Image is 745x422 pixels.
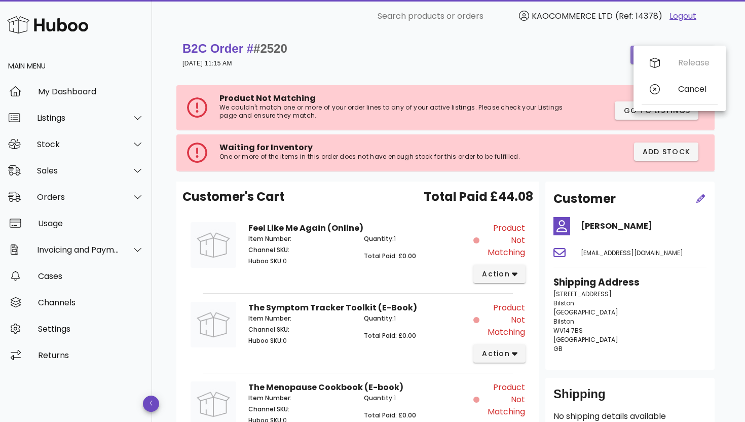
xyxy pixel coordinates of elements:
span: action [481,348,510,359]
strong: The Symptom Tracker Toolkit (E-Book) [248,302,417,313]
span: Customer's Cart [182,188,284,206]
p: 1 [364,394,467,403]
span: Channel SKU: [248,405,289,413]
span: Quantity: [364,234,394,243]
span: WV14 7BS [553,326,583,335]
div: Cancel [678,84,710,94]
button: order actions [630,46,715,64]
button: Add Stock [634,143,699,161]
div: My Dashboard [38,87,144,96]
h2: Customer [553,190,616,208]
span: [STREET_ADDRESS] [553,290,612,298]
span: Total Paid £44.08 [424,188,533,206]
span: Huboo SKU: [248,336,283,345]
span: Product Not Matching [481,222,525,259]
button: action [473,344,526,363]
p: One or more of the items in this order does not have enough stock for this order to be fulfilled. [219,153,552,161]
h3: Shipping Address [553,275,706,290]
strong: B2C Order # [182,42,287,55]
div: Cases [38,271,144,281]
span: Huboo SKU: [248,257,283,265]
span: Item Number: [248,394,291,402]
p: We couldn't match one or more of your order lines to any of your active listings. Please check yo... [219,103,565,120]
div: Shipping [553,386,706,410]
span: Channel SKU: [248,325,289,334]
button: Go to Listings [615,101,698,120]
strong: Feel Like Me Again (Online) [248,222,363,234]
div: Stock [37,139,120,149]
div: Channels [38,298,144,307]
span: Quantity: [364,394,394,402]
img: Product Image [191,222,236,268]
span: action [481,269,510,279]
span: [GEOGRAPHIC_DATA] [553,335,618,344]
div: Orders [37,192,120,202]
span: Product Not Matching [219,92,316,104]
strong: The Menopause Cookbook (E-book) [248,381,403,393]
div: Sales [37,166,120,175]
span: Bilston [553,317,574,326]
div: Usage [38,219,144,228]
span: Total Paid: £0.00 [364,331,416,340]
span: Quantity: [364,314,394,323]
span: Waiting for Inventory [219,142,313,153]
span: GB [553,344,563,353]
span: Add Stock [642,147,691,157]
span: Total Paid: £0.00 [364,252,416,260]
h4: [PERSON_NAME] [581,220,706,232]
img: Product Image [191,302,236,347]
span: Channel SKU: [248,245,289,254]
span: Product Not Matching [481,302,525,338]
img: Huboo Logo [7,14,88,36]
span: Bilston [553,299,574,307]
span: [EMAIL_ADDRESS][DOMAIN_NAME] [581,249,683,257]
span: [GEOGRAPHIC_DATA] [553,308,618,316]
span: Item Number: [248,234,291,243]
a: Logout [669,10,696,22]
span: Total Paid: £0.00 [364,411,416,419]
p: 1 [364,234,467,243]
span: #2520 [253,42,287,55]
span: Product Not Matching [481,381,525,418]
span: KAOCOMMERCE LTD [532,10,613,22]
button: action [473,265,526,283]
div: Returns [38,350,144,360]
p: 0 [248,257,352,266]
div: Invoicing and Payments [37,245,120,255]
p: 0 [248,336,352,345]
span: (Ref: 14378) [615,10,662,22]
p: 1 [364,314,467,323]
span: Item Number: [248,314,291,323]
div: Listings [37,113,120,123]
span: Go to Listings [623,105,690,116]
div: Settings [38,324,144,334]
small: [DATE] 11:15 AM [182,60,232,67]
